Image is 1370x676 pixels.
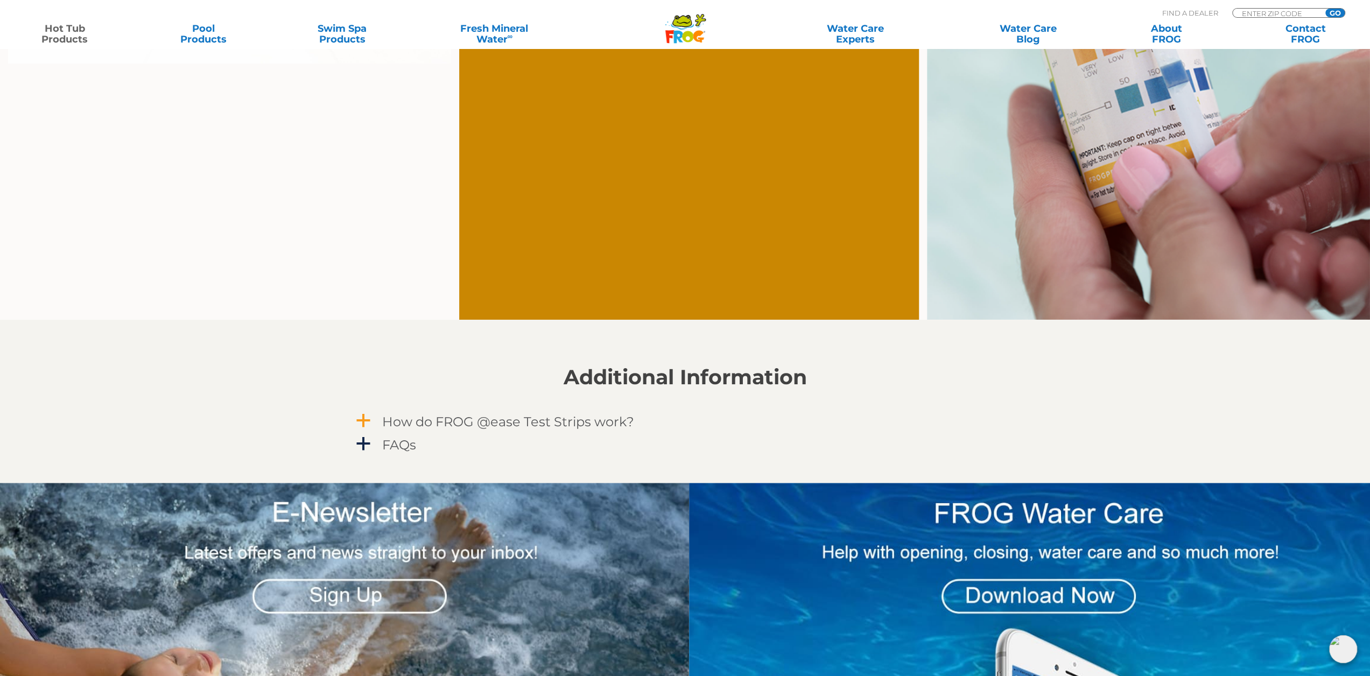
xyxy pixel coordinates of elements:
h4: FAQs [382,438,416,452]
a: Water CareBlog [974,23,1081,45]
sup: ∞ [507,32,512,40]
span: a [355,436,371,452]
a: Hot TubProducts [11,23,118,45]
h4: How do FROG @ease Test Strips work? [382,414,634,429]
a: Fresh MineralWater∞ [427,23,562,45]
input: Zip Code Form [1241,9,1313,18]
a: a FAQs [354,435,1016,455]
input: GO [1325,9,1345,17]
img: openIcon [1329,635,1357,663]
a: Water CareExperts [768,23,943,45]
a: AboutFROG [1113,23,1220,45]
a: PoolProducts [150,23,257,45]
span: a [355,413,371,429]
p: Find A Dealer [1162,8,1218,18]
a: ContactFROG [1252,23,1359,45]
h2: Additional Information [354,365,1016,389]
a: Swim SpaProducts [288,23,396,45]
a: a How do FROG @ease Test Strips work? [354,412,1016,432]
